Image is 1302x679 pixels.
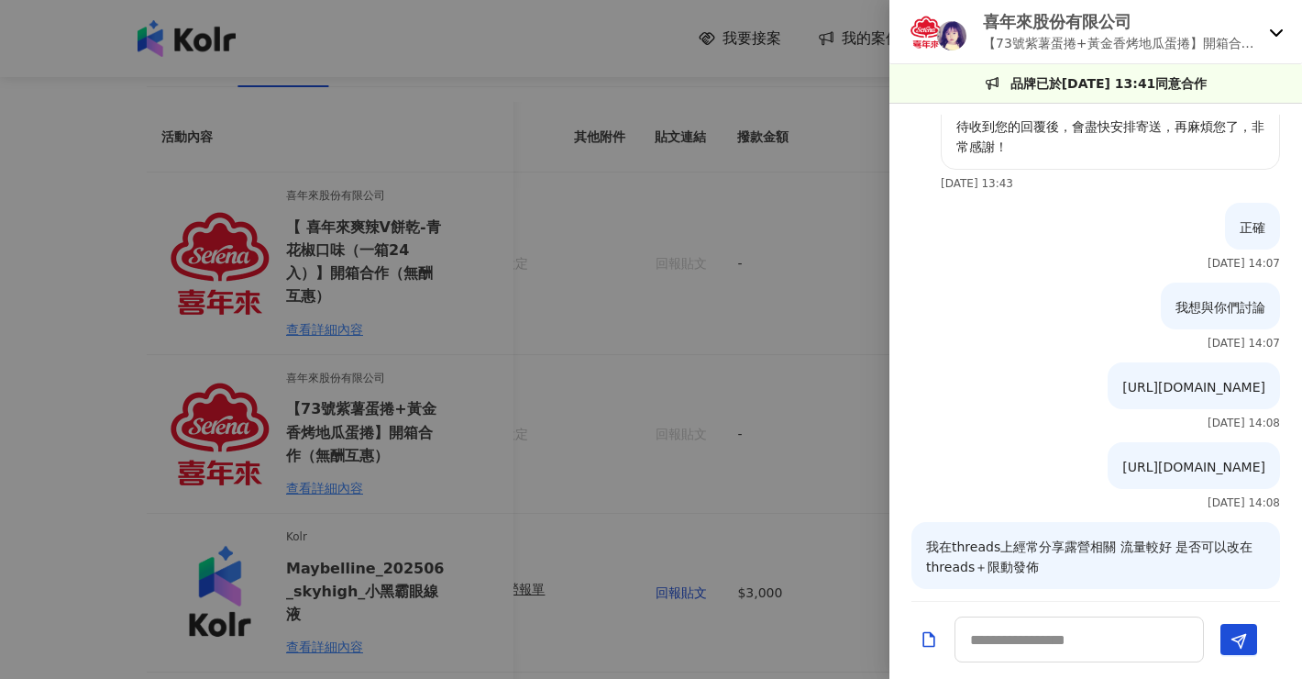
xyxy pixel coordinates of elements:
[1240,217,1265,238] p: 正確
[937,21,966,50] img: KOL Avatar
[1010,73,1208,94] p: 品牌已於[DATE] 13:41同意合作
[1220,624,1257,655] button: Send
[1122,377,1265,397] p: [URL][DOMAIN_NAME]
[983,10,1262,33] p: 喜年來股份有限公司
[1208,417,1280,429] p: [DATE] 14:08
[983,33,1262,53] p: 【73號紫薯蛋捲+黃金香烤地瓜蛋捲】開箱合作（無酬互惠）
[1122,457,1265,477] p: [URL][DOMAIN_NAME]
[1208,337,1280,350] p: [DATE] 14:07
[1208,257,1280,270] p: [DATE] 14:07
[926,537,1265,577] p: 我在threads上經常分享露營相關 流量較好 是否可以改在threads＋限動發佈
[1175,297,1265,317] p: 我想與你們討論
[908,14,944,50] img: KOL Avatar
[941,177,1013,190] p: [DATE] 13:43
[1208,496,1280,509] p: [DATE] 14:08
[920,624,938,656] button: Add a file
